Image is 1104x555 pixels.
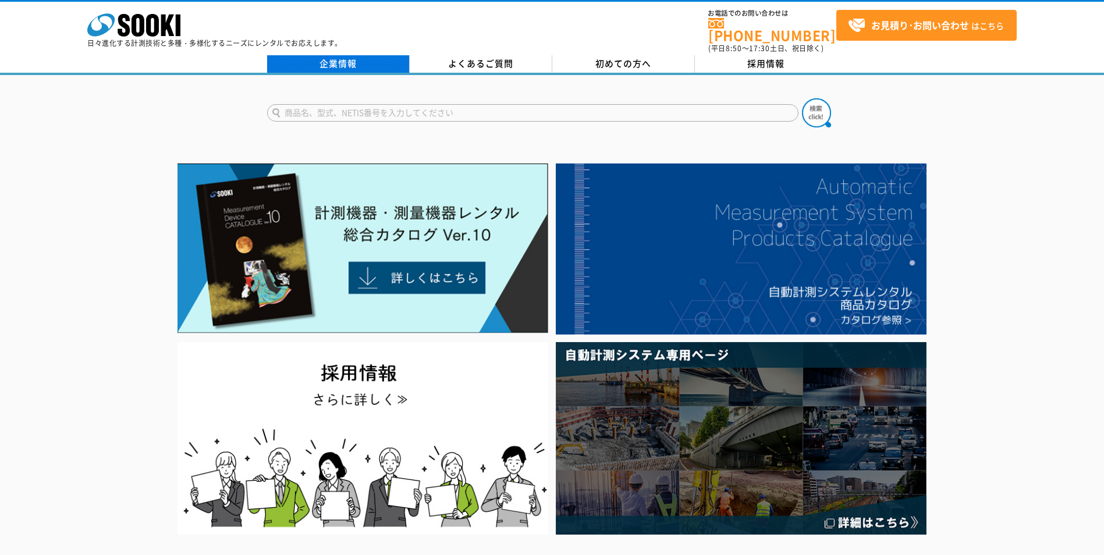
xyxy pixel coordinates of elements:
img: 自動計測システムカタログ [556,163,926,335]
a: [PHONE_NUMBER] [708,18,836,42]
img: 自動計測システム専用ページ [556,342,926,535]
span: 8:50 [726,43,742,54]
span: 初めての方へ [595,57,651,70]
a: 初めての方へ [552,55,695,73]
a: よくあるご質問 [410,55,552,73]
strong: お見積り･お問い合わせ [871,18,969,32]
img: Catalog Ver10 [178,163,548,333]
img: SOOKI recruit [178,342,548,535]
span: (平日 ～ 土日、祝日除く) [708,43,823,54]
a: 企業情報 [267,55,410,73]
a: お見積り･お問い合わせはこちら [836,10,1017,41]
p: 日々進化する計測技術と多種・多様化するニーズにレンタルでお応えします。 [87,40,342,47]
span: お電話でのお問い合わせは [708,10,836,17]
span: 17:30 [749,43,770,54]
a: 採用情報 [695,55,837,73]
input: 商品名、型式、NETIS番号を入力してください [267,104,798,122]
span: はこちら [848,17,1004,34]
img: btn_search.png [802,98,831,127]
